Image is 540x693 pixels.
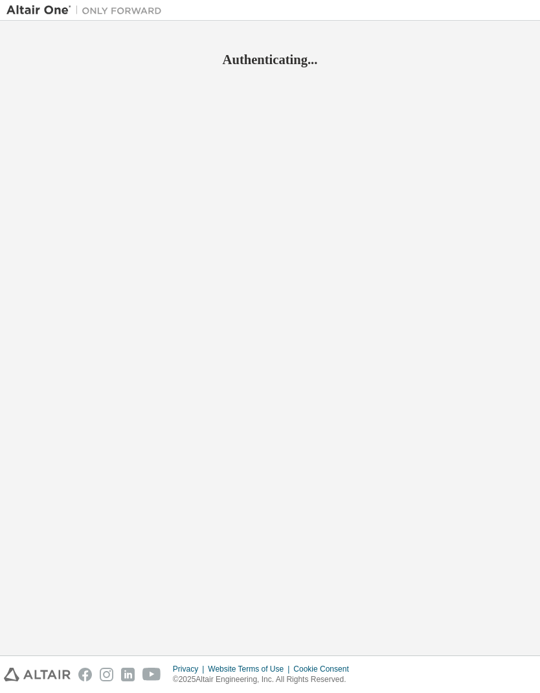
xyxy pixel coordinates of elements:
[6,4,168,17] img: Altair One
[142,668,161,681] img: youtube.svg
[6,51,534,68] h2: Authenticating...
[208,664,293,674] div: Website Terms of Use
[293,664,356,674] div: Cookie Consent
[100,668,113,681] img: instagram.svg
[4,668,71,681] img: altair_logo.svg
[121,668,135,681] img: linkedin.svg
[173,674,357,685] p: © 2025 Altair Engineering, Inc. All Rights Reserved.
[173,664,208,674] div: Privacy
[78,668,92,681] img: facebook.svg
